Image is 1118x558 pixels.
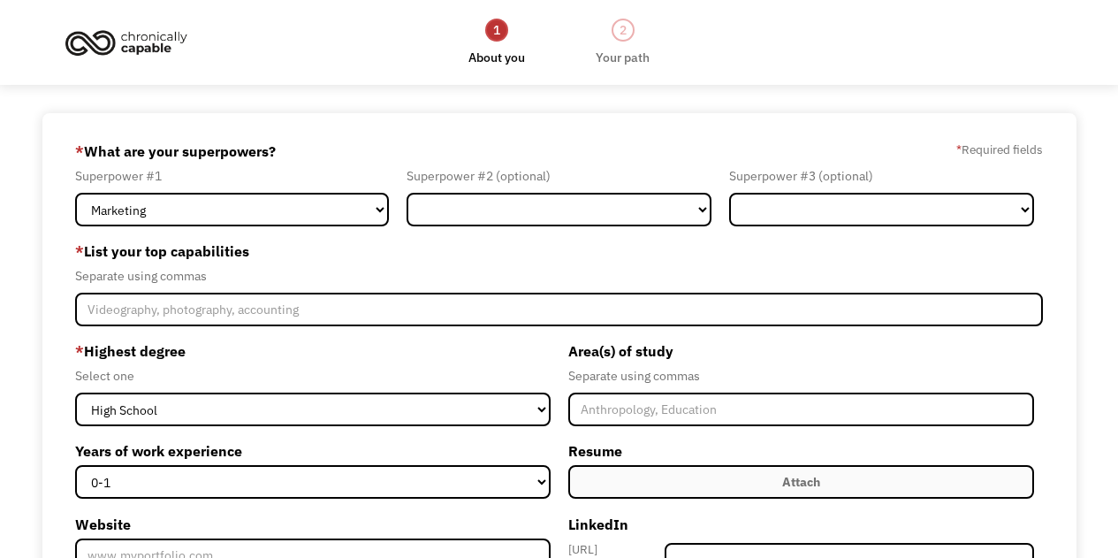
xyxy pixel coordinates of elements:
[568,365,1034,386] div: Separate using commas
[729,165,1034,187] div: Superpower #3 (optional)
[596,47,650,68] div: Your path
[75,510,550,539] label: Website
[60,23,193,62] img: Chronically Capable logo
[468,47,525,68] div: About you
[75,137,276,165] label: What are your superpowers?
[75,365,550,386] div: Select one
[956,139,1043,160] label: Required fields
[568,337,1034,365] label: Area(s) of study
[596,17,650,68] a: 2Your path
[468,17,525,68] a: 1About you
[568,393,1034,426] input: Anthropology, Education
[568,437,1034,465] label: Resume
[75,237,1042,265] label: List your top capabilities
[75,265,1042,287] div: Separate using commas
[75,337,550,365] label: Highest degree
[782,471,820,493] div: Attach
[75,165,389,187] div: Superpower #1
[75,437,550,465] label: Years of work experience
[568,510,1034,539] label: LinkedIn
[75,293,1042,326] input: Videography, photography, accounting
[568,465,1034,499] label: Attach
[612,19,635,42] div: 2
[407,165,711,187] div: Superpower #2 (optional)
[485,19,508,42] div: 1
